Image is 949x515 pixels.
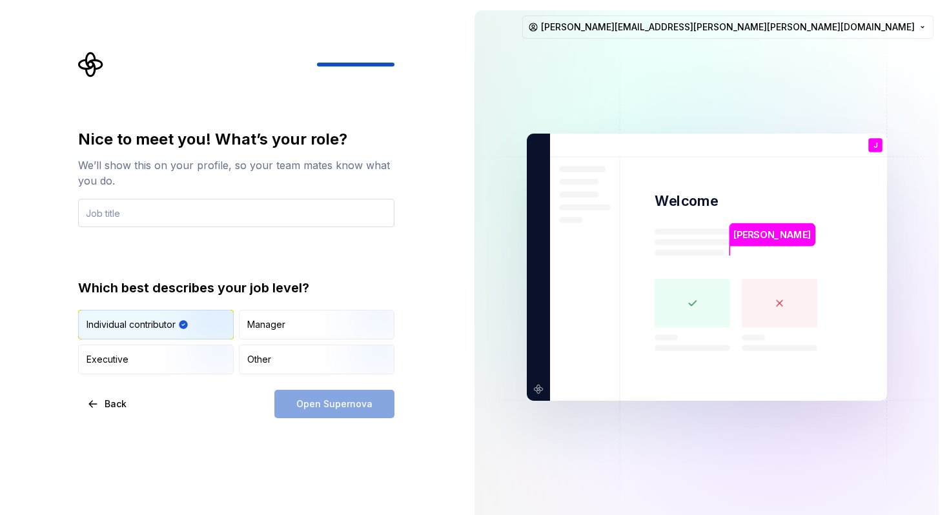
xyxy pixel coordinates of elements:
[78,199,394,227] input: Job title
[78,52,104,77] svg: Supernova Logo
[105,398,127,410] span: Back
[87,353,128,366] div: Executive
[541,21,915,34] span: [PERSON_NAME][EMAIL_ADDRESS][PERSON_NAME][PERSON_NAME][DOMAIN_NAME]
[247,353,271,366] div: Other
[78,390,138,418] button: Back
[873,142,877,149] p: J
[247,318,285,331] div: Manager
[78,157,394,188] div: We’ll show this on your profile, so your team mates know what you do.
[655,192,718,210] p: Welcome
[87,318,176,331] div: Individual contributor
[78,129,394,150] div: Nice to meet you! What’s your role?
[78,279,394,297] div: Which best describes your job level?
[733,228,811,242] p: [PERSON_NAME]
[522,15,934,39] button: [PERSON_NAME][EMAIL_ADDRESS][PERSON_NAME][PERSON_NAME][DOMAIN_NAME]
